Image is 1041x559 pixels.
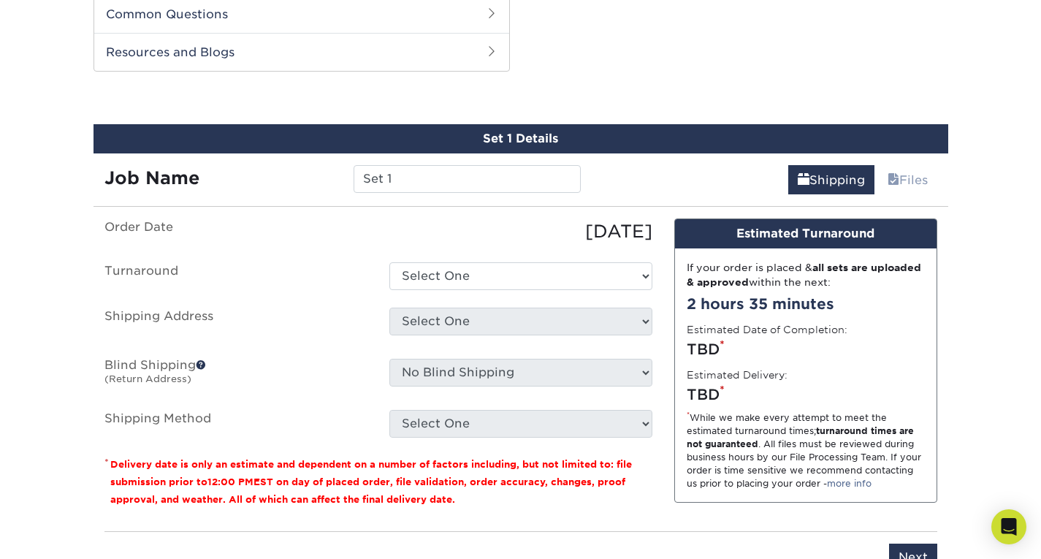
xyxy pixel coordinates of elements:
[207,476,253,487] span: 12:00 PM
[675,219,937,248] div: Estimated Turnaround
[378,218,663,245] div: [DATE]
[878,165,937,194] a: Files
[94,308,378,341] label: Shipping Address
[94,218,378,245] label: Order Date
[687,322,847,337] label: Estimated Date of Completion:
[788,165,874,194] a: Shipping
[798,173,809,187] span: shipping
[104,373,191,384] small: (Return Address)
[94,359,378,392] label: Blind Shipping
[94,410,378,438] label: Shipping Method
[94,124,948,153] div: Set 1 Details
[94,262,378,290] label: Turnaround
[888,173,899,187] span: files
[110,459,632,505] small: Delivery date is only an estimate and dependent on a number of factors including, but not limited...
[687,338,925,360] div: TBD
[687,260,925,290] div: If your order is placed & within the next:
[687,425,914,449] strong: turnaround times are not guaranteed
[991,509,1026,544] div: Open Intercom Messenger
[687,293,925,315] div: 2 hours 35 minutes
[354,165,581,193] input: Enter a job name
[687,411,925,490] div: While we make every attempt to meet the estimated turnaround times; . All files must be reviewed ...
[94,33,509,71] h2: Resources and Blogs
[104,167,199,189] strong: Job Name
[687,384,925,406] div: TBD
[827,478,872,489] a: more info
[687,368,788,382] label: Estimated Delivery:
